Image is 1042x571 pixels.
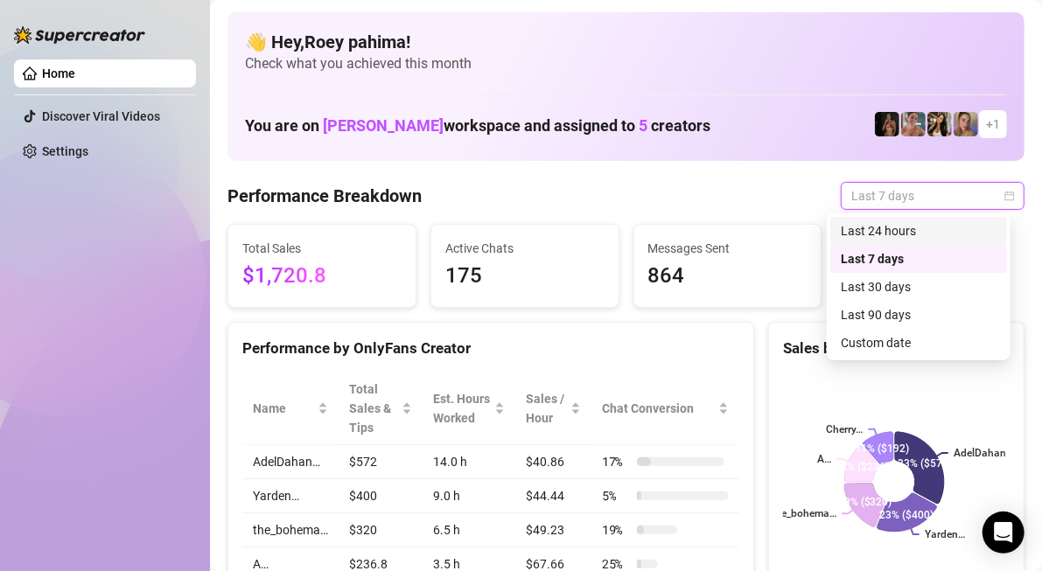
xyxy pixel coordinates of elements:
[242,445,339,479] td: AdelDahan…
[830,245,1007,273] div: Last 7 days
[242,373,339,445] th: Name
[242,239,402,258] span: Total Sales
[433,389,491,428] div: Est. Hours Worked
[445,239,605,258] span: Active Chats
[639,116,647,135] span: 5
[515,373,591,445] th: Sales / Hour
[827,423,864,435] text: Cherry…
[42,144,88,158] a: Settings
[830,301,1007,329] div: Last 90 days
[253,399,314,418] span: Name
[515,513,591,547] td: $49.23
[602,452,630,471] span: 17 %
[783,337,1010,360] div: Sales by OnlyFans Creator
[323,116,444,135] span: [PERSON_NAME]
[841,249,997,268] div: Last 7 days
[830,273,1007,301] div: Last 30 days
[830,329,1007,357] div: Custom date
[875,112,899,136] img: the_bohema
[245,54,1007,73] span: Check what you achieved this month
[841,333,997,352] div: Custom date
[245,116,710,136] h1: You are on workspace and assigned to creators
[925,528,965,540] text: Yarden…
[339,513,423,547] td: $320
[526,389,567,428] span: Sales / Hour
[242,479,339,513] td: Yarden…
[515,479,591,513] td: $44.44
[242,260,402,293] span: $1,720.8
[42,66,75,80] a: Home
[830,217,1007,245] div: Last 24 hours
[339,479,423,513] td: $400
[602,486,630,505] span: 5 %
[841,305,997,324] div: Last 90 days
[841,221,997,240] div: Last 24 hours
[242,513,339,547] td: the_bohema…
[901,112,926,136] img: Yarden
[445,260,605,293] span: 175
[648,260,808,293] span: 864
[14,26,145,44] img: logo-BBDzfeDw.svg
[591,373,739,445] th: Chat Conversion
[339,373,423,445] th: Total Sales & Tips
[602,520,630,540] span: 19 %
[245,30,1007,54] h4: 👋 Hey, Roey pahima !
[227,184,422,208] h4: Performance Breakdown
[954,447,1013,459] text: AdelDahan…
[986,115,1000,134] span: + 1
[423,479,515,513] td: 9.0 h
[772,508,836,520] text: the_bohema…
[1004,191,1015,201] span: calendar
[841,277,997,296] div: Last 30 days
[817,453,831,465] text: A…
[349,380,398,437] span: Total Sales & Tips
[423,513,515,547] td: 6.5 h
[602,399,715,418] span: Chat Conversion
[983,512,1025,554] div: Open Intercom Messenger
[423,445,515,479] td: 14.0 h
[927,112,952,136] img: AdelDahan
[42,109,160,123] a: Discover Viral Videos
[954,112,978,136] img: Cherry
[648,239,808,258] span: Messages Sent
[851,183,1014,209] span: Last 7 days
[242,337,739,360] div: Performance by OnlyFans Creator
[339,445,423,479] td: $572
[515,445,591,479] td: $40.86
